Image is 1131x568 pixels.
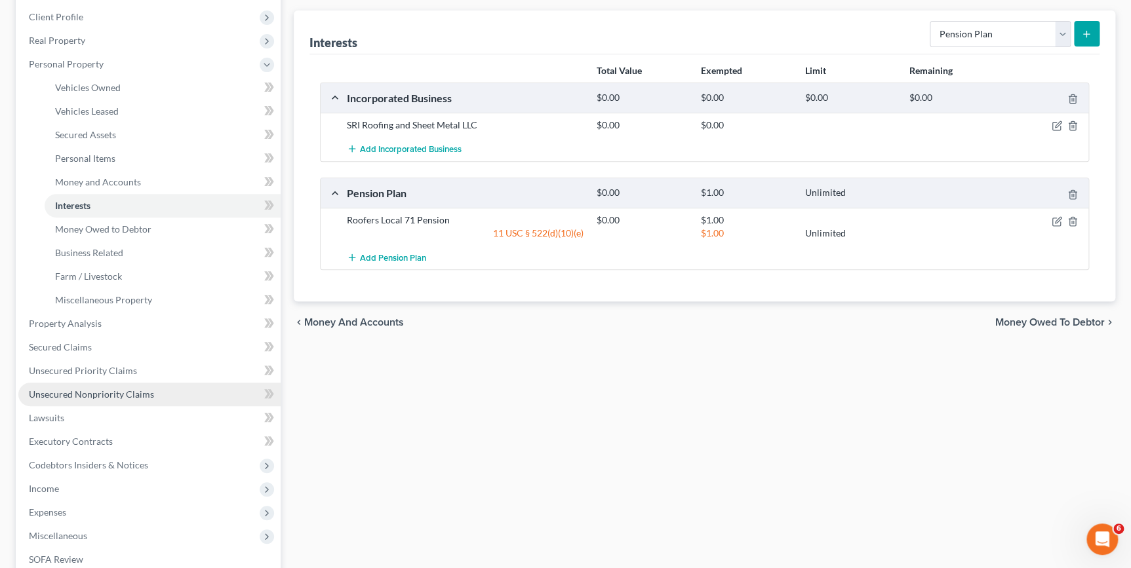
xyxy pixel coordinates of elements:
[29,388,154,400] span: Unsecured Nonpriority Claims
[1086,523,1118,555] iframe: Intercom live chat
[360,144,462,155] span: Add Incorporated Business
[55,223,151,235] span: Money Owed to Debtor
[799,92,903,104] div: $0.00
[18,406,281,430] a: Lawsuits
[29,58,104,69] span: Personal Property
[29,506,66,518] span: Expenses
[340,91,590,105] div: Incorporated Business
[45,218,281,241] a: Money Owed to Debtor
[909,65,953,76] strong: Remaining
[55,294,152,305] span: Miscellaneous Property
[995,317,1115,328] button: Money Owed to Debtor chevron_right
[29,318,102,329] span: Property Analysis
[340,227,590,240] div: 11 USC § 522(d)(10)(e)
[18,383,281,406] a: Unsecured Nonpriority Claims
[55,200,90,211] span: Interests
[701,65,742,76] strong: Exempted
[45,123,281,147] a: Secured Assets
[45,241,281,265] a: Business Related
[360,252,426,263] span: Add Pension Plan
[29,530,87,541] span: Miscellaneous
[29,35,85,46] span: Real Property
[995,317,1105,328] span: Money Owed to Debtor
[29,341,92,352] span: Secured Claims
[694,119,799,132] div: $0.00
[590,214,694,227] div: $0.00
[45,288,281,312] a: Miscellaneous Property
[590,92,694,104] div: $0.00
[45,100,281,123] a: Vehicles Leased
[55,247,123,258] span: Business Related
[18,359,281,383] a: Unsecured Priority Claims
[694,92,799,104] div: $0.00
[55,129,116,140] span: Secured Assets
[29,365,137,376] span: Unsecured Priority Claims
[590,187,694,199] div: $0.00
[18,430,281,453] a: Executory Contracts
[18,335,281,359] a: Secured Claims
[309,35,357,50] div: Interests
[1113,523,1124,534] span: 6
[55,271,122,282] span: Farm / Livestock
[45,194,281,218] a: Interests
[590,119,694,132] div: $0.00
[55,153,115,164] span: Personal Items
[1105,317,1115,328] i: chevron_right
[29,412,64,423] span: Lawsuits
[29,459,148,470] span: Codebtors Insiders & Notices
[55,105,119,117] span: Vehicles Leased
[799,187,903,199] div: Unlimited
[694,227,799,240] div: $1.00
[597,65,642,76] strong: Total Value
[29,554,83,565] span: SOFA Review
[45,170,281,194] a: Money and Accounts
[799,227,903,240] div: Unlimited
[694,187,799,199] div: $1.00
[18,312,281,335] a: Property Analysis
[805,65,826,76] strong: Limit
[340,186,590,200] div: Pension Plan
[29,483,59,494] span: Income
[294,317,304,328] i: chevron_left
[29,11,83,22] span: Client Profile
[29,436,113,447] span: Executory Contracts
[55,82,121,93] span: Vehicles Owned
[902,92,1006,104] div: $0.00
[55,176,141,187] span: Money and Accounts
[347,245,426,269] button: Add Pension Plan
[347,137,462,161] button: Add Incorporated Business
[294,317,404,328] button: chevron_left Money and Accounts
[45,76,281,100] a: Vehicles Owned
[340,119,590,132] div: SRI Roofing and Sheet Metal LLC
[694,214,799,227] div: $1.00
[45,265,281,288] a: Farm / Livestock
[304,317,404,328] span: Money and Accounts
[45,147,281,170] a: Personal Items
[340,214,590,227] div: Roofers Local 71 Pension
